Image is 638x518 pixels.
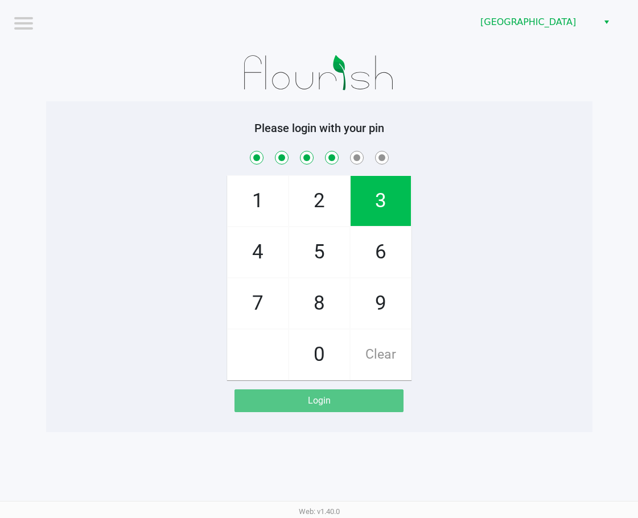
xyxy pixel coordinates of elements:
span: 5 [289,227,349,277]
span: Clear [351,330,411,380]
span: 2 [289,176,349,226]
span: 8 [289,278,349,328]
span: 3 [351,176,411,226]
span: Web: v1.40.0 [299,507,340,516]
button: Select [598,12,615,32]
span: 4 [228,227,288,277]
span: 6 [351,227,411,277]
span: 7 [228,278,288,328]
span: 9 [351,278,411,328]
span: 0 [289,330,349,380]
h5: Please login with your pin [55,121,584,135]
span: 1 [228,176,288,226]
span: [GEOGRAPHIC_DATA] [480,15,591,29]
